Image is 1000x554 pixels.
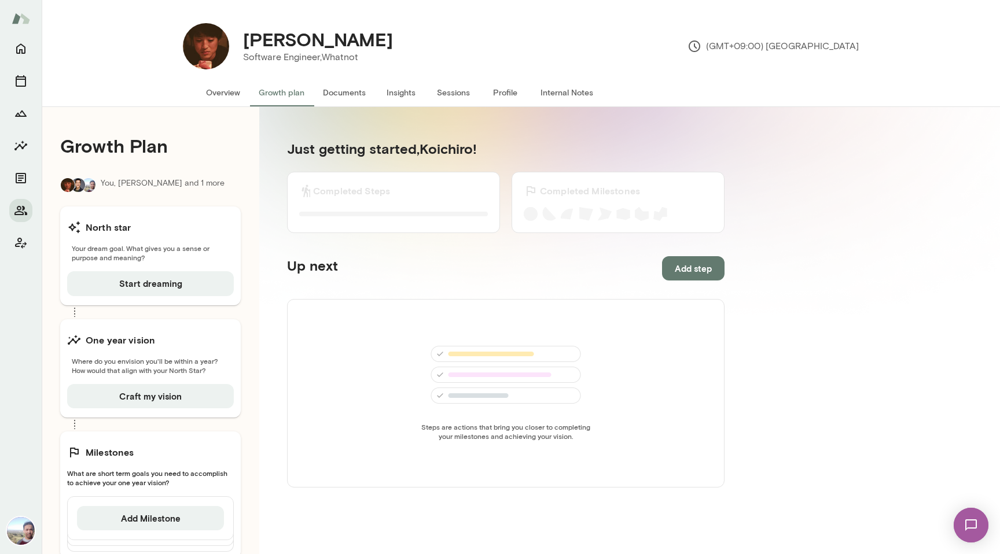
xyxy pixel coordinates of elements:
[427,79,479,106] button: Sessions
[249,79,314,106] button: Growth plan
[418,422,594,441] span: Steps are actions that bring you closer to completing your milestones and achieving your vision.
[7,517,35,545] img: Vipin Hegde
[687,39,859,53] p: (GMT+09:00) [GEOGRAPHIC_DATA]
[101,178,225,193] p: You, [PERSON_NAME] and 1 more
[67,468,234,487] span: What are short term goals you need to accomplish to achieve your one year vision?
[82,178,95,192] img: Vipin Hegde
[287,139,725,158] h5: Just getting started, Koichiro !
[9,69,32,93] button: Sessions
[67,356,234,375] span: Where do you envision you'll be within a year? How would that align with your North Star?
[9,134,32,157] button: Insights
[86,333,155,347] h6: One year vision
[67,496,234,540] div: Add Milestone
[9,199,32,222] button: Members
[243,50,393,64] p: Software Engineer, Whatnot
[314,79,375,106] button: Documents
[9,167,32,190] button: Documents
[67,271,234,296] button: Start dreaming
[67,384,234,408] button: Craft my vision
[60,135,241,157] h4: Growth Plan
[9,231,32,254] button: Client app
[9,37,32,60] button: Home
[67,243,234,262] span: Your dream goal. What gives you a sense or purpose and meaning?
[197,79,249,106] button: Overview
[86,220,131,234] h6: North star
[375,79,427,106] button: Insights
[9,102,32,125] button: Growth Plan
[183,23,229,69] img: Koichiro Narita
[12,8,30,29] img: Mento
[243,28,393,50] h4: [PERSON_NAME]
[61,178,75,192] img: Koichiro Narita
[77,506,224,530] button: Add Milestone
[86,445,134,459] h6: Milestones
[540,184,640,198] h6: Completed Milestones
[313,184,390,198] h6: Completed Steps
[71,178,85,192] img: Ryan Tang
[287,256,338,280] h5: Up next
[662,256,725,280] button: Add step
[531,79,602,106] button: Internal Notes
[479,79,531,106] button: Profile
